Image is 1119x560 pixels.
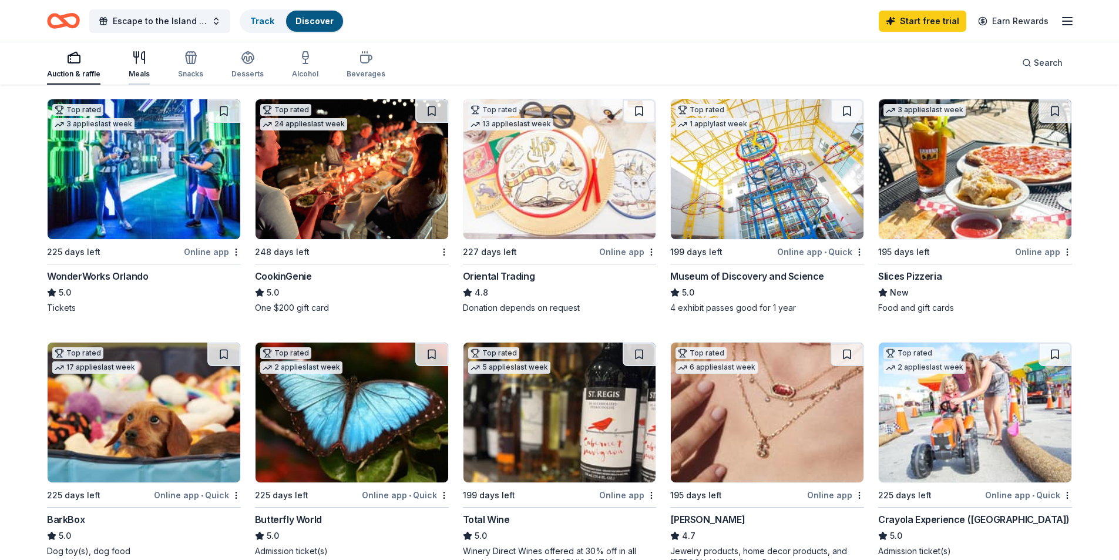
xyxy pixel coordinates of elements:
div: Crayola Experience ([GEOGRAPHIC_DATA]) [878,512,1070,527]
span: 5.0 [682,286,694,300]
div: Online app Quick [985,488,1072,502]
div: 3 applies last week [52,118,135,130]
div: Auction & raffle [47,69,100,79]
div: Dog toy(s), dog food [47,545,241,557]
div: Top rated [468,104,519,116]
div: CookinGenie [255,269,312,283]
span: 5.0 [59,286,71,300]
div: 4 exhibit passes good for 1 year [670,302,864,314]
button: Alcohol [292,46,318,85]
div: 13 applies last week [468,118,553,130]
div: 195 days left [670,488,722,502]
div: Beverages [347,69,385,79]
div: Alcohol [292,69,318,79]
button: TrackDiscover [240,9,344,33]
div: Museum of Discovery and Science [670,269,824,283]
div: 195 days left [878,245,930,259]
button: Beverages [347,46,385,85]
span: 5.0 [267,529,279,543]
button: Escape to the Island 2026 [89,9,230,33]
div: Top rated [676,104,727,116]
button: Auction & raffle [47,46,100,85]
div: Top rated [883,347,935,359]
span: • [1032,491,1034,500]
div: Meals [129,69,150,79]
img: Image for CookinGenie [256,99,448,239]
div: Online app [184,244,241,259]
div: Top rated [52,104,103,116]
div: Admission ticket(s) [255,545,449,557]
img: Image for BarkBox [48,343,240,482]
div: Desserts [231,69,264,79]
div: Top rated [676,347,727,359]
div: Butterfly World [255,512,322,527]
a: Image for Crayola Experience (Orlando)Top rated2 applieslast week225 days leftOnline app•QuickCra... [878,342,1072,557]
div: Top rated [260,104,311,116]
div: 6 applies last week [676,361,758,374]
div: 225 days left [47,488,100,502]
div: 24 applies last week [260,118,347,130]
a: Image for Butterfly WorldTop rated2 applieslast week225 days leftOnline app•QuickButterfly World5... [255,342,449,557]
a: Image for BarkBoxTop rated17 applieslast week225 days leftOnline app•QuickBarkBox5.0Dog toy(s), d... [47,342,241,557]
a: Image for CookinGenieTop rated24 applieslast week248 days leftCookinGenie5.0One $200 gift card [255,99,449,314]
div: 248 days left [255,245,310,259]
div: Total Wine [463,512,510,527]
div: Top rated [260,347,311,359]
span: Search [1034,56,1063,70]
div: 2 applies last week [260,361,342,374]
img: Image for Slices Pizzeria [879,99,1071,239]
div: 199 days left [463,488,515,502]
div: Top rated [52,347,103,359]
img: Image for Total Wine [463,343,656,482]
div: 3 applies last week [883,104,966,116]
span: 5.0 [59,529,71,543]
div: 2 applies last week [883,361,966,374]
img: Image for WonderWorks Orlando [48,99,240,239]
img: Image for Butterfly World [256,343,448,482]
a: Track [250,16,274,26]
div: 225 days left [878,488,932,502]
div: Online app [1015,244,1072,259]
div: Top rated [468,347,519,359]
div: Admission ticket(s) [878,545,1072,557]
a: Image for Museum of Discovery and ScienceTop rated1 applylast week199 days leftOnline app•QuickMu... [670,99,864,314]
a: Image for WonderWorks OrlandoTop rated3 applieslast week225 days leftOnline appWonderWorks Orland... [47,99,241,314]
button: Search [1013,51,1072,75]
div: BarkBox [47,512,85,527]
span: 5.0 [267,286,279,300]
div: Slices Pizzeria [878,269,942,283]
div: Online app [599,244,656,259]
div: Online app [807,488,864,502]
button: Meals [129,46,150,85]
div: 227 days left [463,245,517,259]
a: Image for Slices Pizzeria3 applieslast week195 days leftOnline appSlices PizzeriaNewFood and gift... [878,99,1072,314]
a: Discover [295,16,334,26]
div: Oriental Trading [463,269,535,283]
span: 5.0 [475,529,487,543]
div: 225 days left [47,245,100,259]
div: Tickets [47,302,241,314]
button: Snacks [178,46,203,85]
img: Image for Kendra Scott [671,343,863,482]
div: Food and gift cards [878,302,1072,314]
div: Snacks [178,69,203,79]
button: Desserts [231,46,264,85]
div: 225 days left [255,488,308,502]
div: WonderWorks Orlando [47,269,148,283]
img: Image for Oriental Trading [463,99,656,239]
a: Start free trial [879,11,966,32]
span: 5.0 [890,529,902,543]
div: Online app [599,488,656,502]
div: Online app Quick [362,488,449,502]
div: 199 days left [670,245,723,259]
span: • [409,491,411,500]
span: New [890,286,909,300]
img: Image for Crayola Experience (Orlando) [879,343,1071,482]
a: Earn Rewards [971,11,1056,32]
span: 4.7 [682,529,695,543]
div: 17 applies last week [52,361,137,374]
div: Online app Quick [154,488,241,502]
img: Image for Museum of Discovery and Science [671,99,863,239]
span: • [824,247,826,257]
span: Escape to the Island 2026 [113,14,207,28]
